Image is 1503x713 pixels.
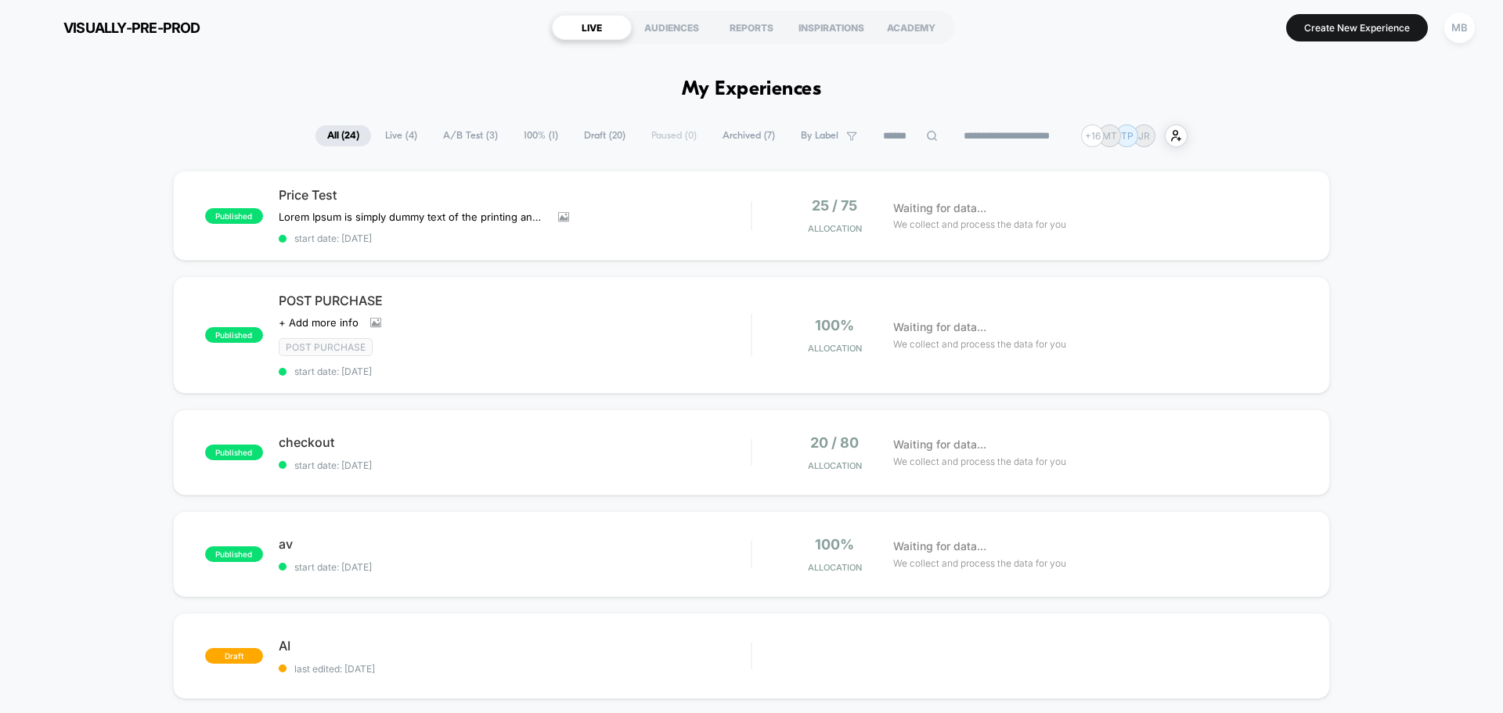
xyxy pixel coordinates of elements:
[1444,13,1475,43] div: MB
[810,434,859,451] span: 20 / 80
[552,15,632,40] div: LIVE
[1102,130,1117,142] p: MT
[815,317,854,333] span: 100%
[1138,130,1150,142] p: JR
[893,538,986,555] span: Waiting for data...
[812,197,857,214] span: 25 / 75
[279,211,546,223] span: Lorem Ipsum is simply dummy text of the printing and typesetting industry. Lorem Ipsum has been t...
[373,125,429,146] span: Live ( 4 )
[279,663,751,675] span: last edited: [DATE]
[279,338,373,356] span: Post Purchase
[279,459,751,471] span: start date: [DATE]
[279,434,751,450] span: checkout
[23,15,205,40] button: visually-pre-prod
[893,337,1066,351] span: We collect and process the data for you
[63,20,200,36] span: visually-pre-prod
[205,648,263,664] span: draft
[893,319,986,336] span: Waiting for data...
[205,208,263,224] span: published
[815,536,854,553] span: 100%
[512,125,570,146] span: 100% ( 1 )
[808,343,862,354] span: Allocation
[205,327,263,343] span: published
[279,232,751,244] span: start date: [DATE]
[682,78,822,101] h1: My Experiences
[315,125,371,146] span: All ( 24 )
[1440,12,1480,44] button: MB
[712,15,791,40] div: REPORTS
[801,130,838,142] span: By Label
[572,125,637,146] span: Draft ( 20 )
[1286,14,1428,41] button: Create New Experience
[893,436,986,453] span: Waiting for data...
[1121,130,1134,142] p: TP
[279,316,359,329] span: + Add more info
[893,217,1066,232] span: We collect and process the data for you
[893,200,986,217] span: Waiting for data...
[808,562,862,573] span: Allocation
[893,454,1066,469] span: We collect and process the data for you
[808,223,862,234] span: Allocation
[279,638,751,654] span: AI
[632,15,712,40] div: AUDIENCES
[279,293,751,308] span: POST PURCHASE
[808,460,862,471] span: Allocation
[431,125,510,146] span: A/B Test ( 3 )
[791,15,871,40] div: INSPIRATIONS
[279,536,751,552] span: av
[711,125,787,146] span: Archived ( 7 )
[279,561,751,573] span: start date: [DATE]
[279,187,751,203] span: Price Test
[205,445,263,460] span: published
[279,366,751,377] span: start date: [DATE]
[1081,124,1104,147] div: + 16
[871,15,951,40] div: ACADEMY
[893,556,1066,571] span: We collect and process the data for you
[205,546,263,562] span: published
